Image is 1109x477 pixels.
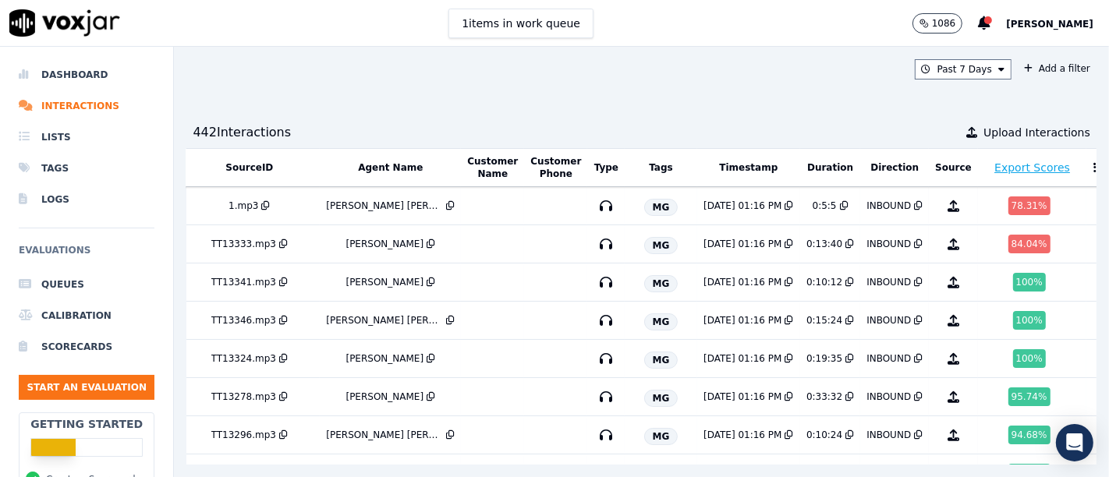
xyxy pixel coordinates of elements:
div: INBOUND [866,200,911,212]
div: TT13324.mp3 [211,352,276,365]
button: Upload Interactions [966,125,1090,140]
span: [PERSON_NAME] [1006,19,1093,30]
div: 1.mp3 [229,200,258,212]
div: TT13278.mp3 [211,390,276,403]
div: 0:10:12 [806,276,842,288]
a: Logs [19,184,154,215]
button: Customer Phone [530,155,581,180]
div: 0:10:24 [806,429,842,441]
button: Add a filter [1018,59,1097,78]
div: INBOUND [866,276,911,288]
div: 0:13:40 [806,238,842,250]
span: MG [644,199,679,216]
button: 1086 [912,13,963,34]
div: 100 % [1013,311,1046,330]
div: [PERSON_NAME] [PERSON_NAME] [326,429,443,441]
button: 1items in work queue [448,9,593,38]
p: 1086 [932,17,956,30]
button: Duration [807,161,853,174]
a: Scorecards [19,331,154,362]
div: [DATE] 01:16 PM [703,238,781,250]
span: MG [644,390,679,407]
div: [DATE] 01:16 PM [703,429,781,441]
button: Source [935,161,972,174]
div: [PERSON_NAME] [PERSON_NAME] [326,200,443,212]
div: [PERSON_NAME] [346,390,424,403]
div: [PERSON_NAME] [346,238,424,250]
button: [PERSON_NAME] [1006,14,1109,33]
h6: Evaluations [19,241,154,269]
button: Type [594,161,618,174]
button: Timestamp [719,161,778,174]
div: 0:19:35 [806,352,842,365]
div: 78.31 % [1008,196,1051,215]
div: 0:15:24 [806,314,842,327]
div: TT13341.mp3 [211,276,276,288]
div: TT13296.mp3 [211,429,276,441]
a: Dashboard [19,59,154,90]
div: INBOUND [866,390,911,403]
a: Tags [19,153,154,184]
a: Lists [19,122,154,153]
button: Direction [870,161,919,174]
a: Interactions [19,90,154,122]
div: [DATE] 01:16 PM [703,200,781,212]
div: TT13346.mp3 [211,314,276,327]
a: Calibration [19,300,154,331]
div: 94.68 % [1008,426,1051,444]
button: Past 7 Days [915,59,1012,79]
span: MG [644,275,679,292]
span: MG [644,237,679,254]
button: 1086 [912,13,979,34]
button: Export Scores [994,160,1070,175]
button: SourceID [225,161,273,174]
div: INBOUND [866,429,911,441]
div: [DATE] 01:16 PM [703,352,781,365]
button: Tags [649,161,672,174]
div: INBOUND [866,352,911,365]
div: [DATE] 01:16 PM [703,276,781,288]
div: 442 Interaction s [193,123,291,142]
div: [PERSON_NAME] [346,352,424,365]
button: Customer Name [467,155,518,180]
div: [PERSON_NAME] [PERSON_NAME] [326,314,443,327]
span: Upload Interactions [983,125,1090,140]
div: 100 % [1013,349,1046,368]
img: voxjar logo [9,9,120,37]
div: INBOUND [866,238,911,250]
span: MG [644,352,679,369]
a: Queues [19,269,154,300]
div: [DATE] 01:16 PM [703,390,781,403]
div: [DATE] 01:16 PM [703,314,781,327]
span: MG [644,428,679,445]
div: INBOUND [866,314,911,327]
div: 100 % [1013,273,1046,291]
span: MG [644,313,679,330]
button: Agent Name [358,161,423,174]
div: TT13333.mp3 [211,238,276,250]
div: 95.74 % [1008,387,1051,406]
div: [PERSON_NAME] [346,276,424,288]
h2: Getting Started [30,416,143,432]
div: 0:5:5 [813,200,837,212]
div: 0:33:32 [806,390,842,403]
button: Start an Evaluation [19,375,154,400]
div: Open Intercom Messenger [1056,424,1093,461]
div: 84.04 % [1008,235,1051,253]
